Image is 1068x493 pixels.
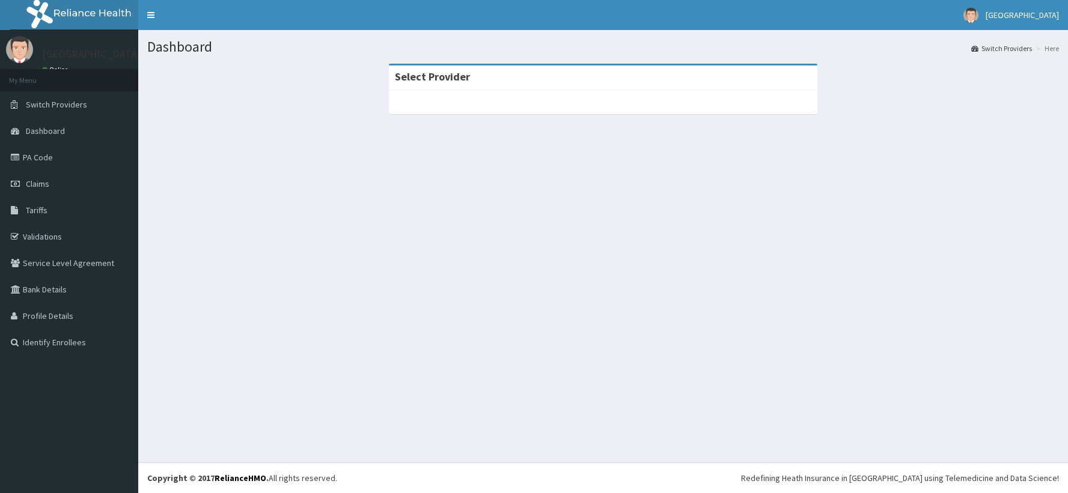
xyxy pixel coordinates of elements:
[147,39,1059,55] h1: Dashboard
[42,49,141,59] p: [GEOGRAPHIC_DATA]
[986,10,1059,20] span: [GEOGRAPHIC_DATA]
[741,472,1059,484] div: Redefining Heath Insurance in [GEOGRAPHIC_DATA] using Telemedicine and Data Science!
[147,473,269,483] strong: Copyright © 2017 .
[395,70,470,83] strong: Select Provider
[26,178,49,189] span: Claims
[26,205,47,216] span: Tariffs
[6,36,33,63] img: User Image
[971,43,1032,53] a: Switch Providers
[215,473,266,483] a: RelianceHMO
[138,462,1068,493] footer: All rights reserved.
[26,126,65,136] span: Dashboard
[963,8,978,23] img: User Image
[1033,43,1059,53] li: Here
[26,99,87,110] span: Switch Providers
[42,65,71,74] a: Online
